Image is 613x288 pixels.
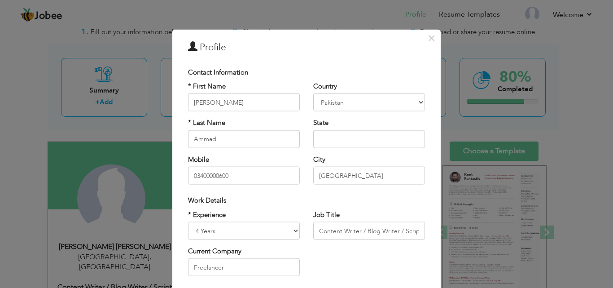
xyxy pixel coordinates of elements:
label: * Experience [188,210,226,219]
span: Contact Information [188,67,248,76]
label: Country [313,82,337,91]
h3: Profile [188,40,425,54]
label: Mobile [188,155,209,164]
span: × [428,30,435,46]
label: * Last Name [188,118,225,128]
label: State [313,118,328,128]
label: City [313,155,325,164]
label: Job Title [313,210,340,219]
span: Work Details [188,196,226,205]
label: Current Company [188,247,241,256]
label: * First Name [188,82,226,91]
button: Close [424,31,438,45]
